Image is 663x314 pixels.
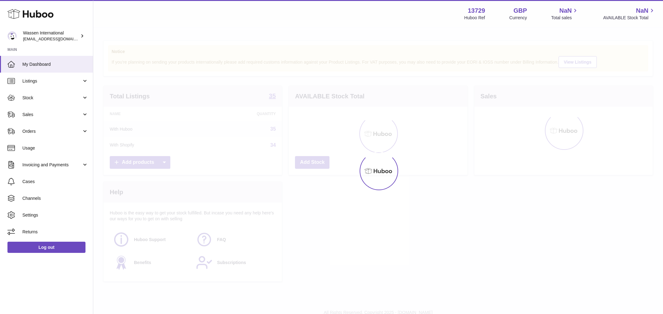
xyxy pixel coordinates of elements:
div: Huboo Ref [464,15,485,21]
span: NaN [559,7,572,15]
img: internalAdmin-13729@internal.huboo.com [7,31,17,41]
span: NaN [636,7,648,15]
span: Orders [22,128,82,134]
strong: 13729 [468,7,485,15]
span: AVAILABLE Stock Total [603,15,656,21]
span: Total sales [551,15,579,21]
a: Log out [7,242,85,253]
span: Usage [22,145,88,151]
a: NaN AVAILABLE Stock Total [603,7,656,21]
span: Sales [22,112,82,118]
span: My Dashboard [22,61,88,67]
span: [EMAIL_ADDRESS][DOMAIN_NAME] [23,36,91,41]
span: Cases [22,179,88,185]
strong: GBP [513,7,527,15]
span: Stock [22,95,82,101]
span: Channels [22,195,88,201]
div: Wassen International [23,30,79,42]
span: Returns [22,229,88,235]
div: Currency [509,15,527,21]
span: Settings [22,212,88,218]
span: Invoicing and Payments [22,162,82,168]
span: Listings [22,78,82,84]
a: NaN Total sales [551,7,579,21]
